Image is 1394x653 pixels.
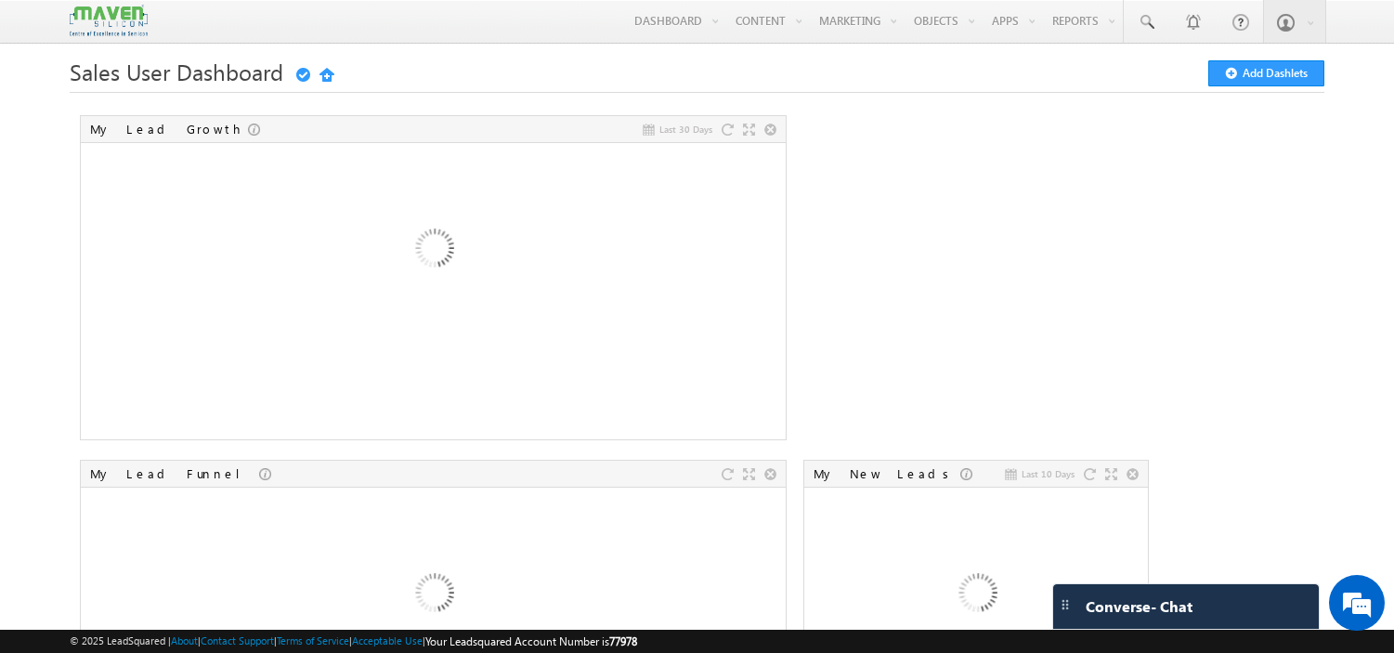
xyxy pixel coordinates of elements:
[1086,598,1192,615] span: Converse - Chat
[277,634,349,646] a: Terms of Service
[1208,60,1324,86] button: Add Dashlets
[201,634,274,646] a: Contact Support
[659,121,712,137] span: Last 30 Days
[90,465,259,482] div: My Lead Funnel
[70,57,283,86] span: Sales User Dashboard
[70,5,148,37] img: Custom Logo
[425,634,637,648] span: Your Leadsquared Account Number is
[70,633,637,650] span: © 2025 LeadSquared | | | | |
[171,634,198,646] a: About
[1022,465,1075,482] span: Last 10 Days
[609,634,637,648] span: 77978
[1058,597,1073,612] img: carter-drag
[352,634,423,646] a: Acceptable Use
[814,465,960,482] div: My New Leads
[333,151,533,351] img: Loading...
[90,121,248,137] div: My Lead Growth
